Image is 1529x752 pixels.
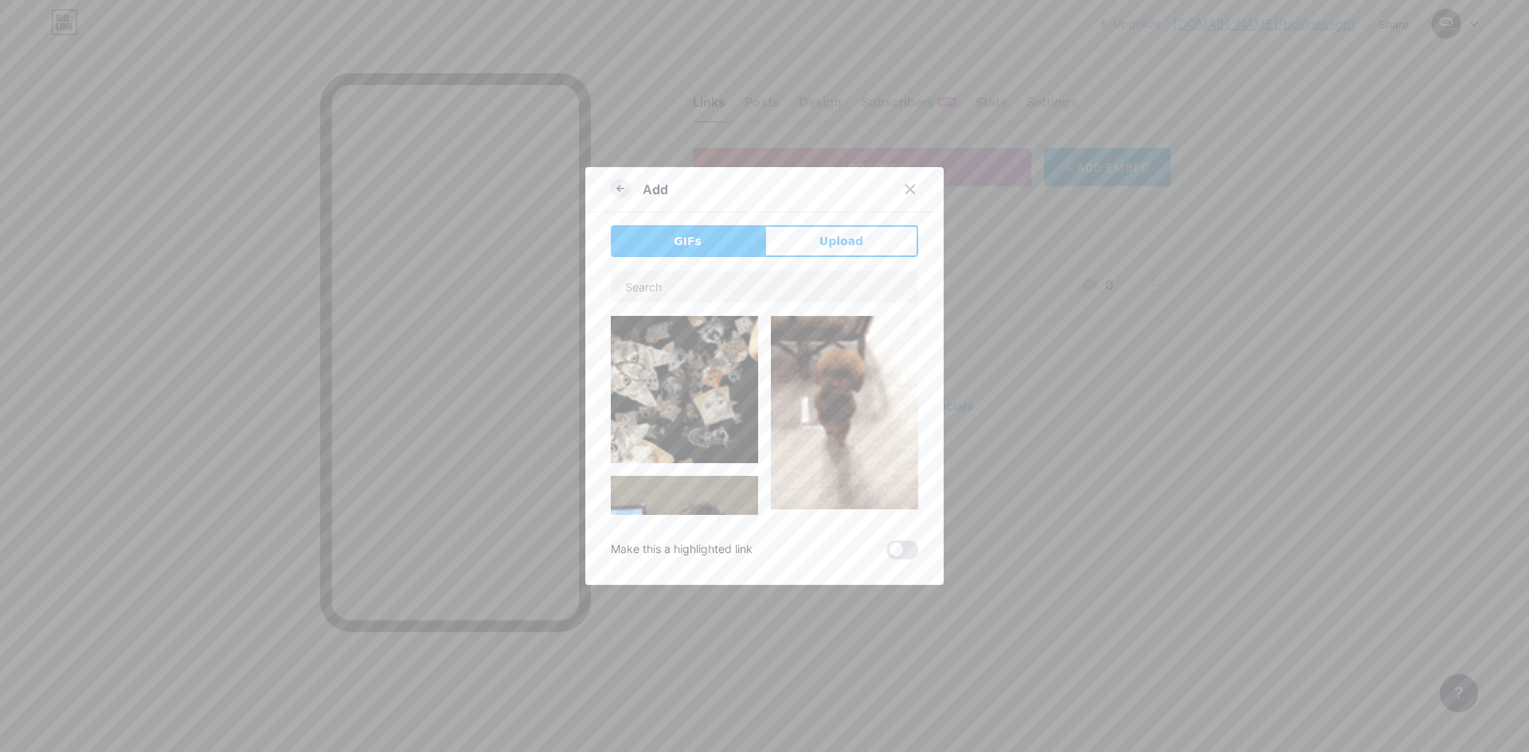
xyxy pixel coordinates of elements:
[771,316,918,509] img: Gihpy
[611,316,758,463] img: Gihpy
[611,225,764,257] button: GIFs
[611,476,758,623] img: Gihpy
[612,271,917,302] input: Search
[611,540,753,559] div: Make this a highlighted link
[643,180,668,199] div: Add
[674,233,702,250] span: GIFs
[819,233,863,250] span: Upload
[764,225,918,257] button: Upload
